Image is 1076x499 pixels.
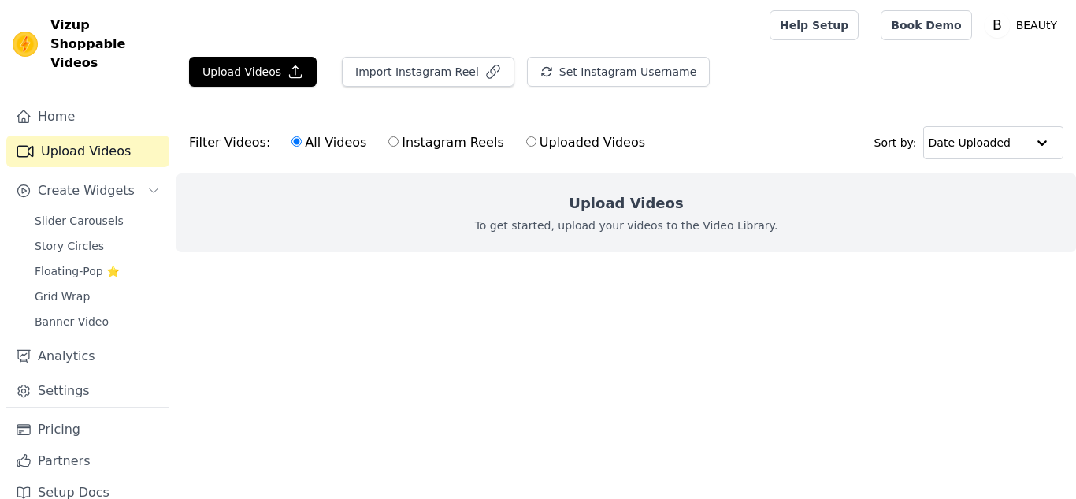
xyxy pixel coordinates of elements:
[25,235,169,257] a: Story Circles
[13,32,38,57] img: Vizup
[6,175,169,207] button: Create Widgets
[475,218,778,233] p: To get started, upload your videos to the Video Library.
[25,210,169,232] a: Slider Carousels
[1010,11,1063,39] p: BEAUtY
[525,132,646,153] label: Uploaded Videos
[35,238,104,254] span: Story Circles
[881,10,971,40] a: Book Demo
[6,341,169,372] a: Analytics
[569,192,683,214] h2: Upload Videos
[6,375,169,407] a: Settings
[291,132,367,153] label: All Videos
[388,132,504,153] label: Instagram Reels
[874,126,1064,159] div: Sort by:
[35,314,109,330] span: Banner Video
[527,57,710,87] button: Set Instagram Username
[35,289,90,304] span: Grid Wrap
[526,136,536,147] input: Uploaded Videos
[38,181,135,200] span: Create Widgets
[189,57,317,87] button: Upload Videos
[25,260,169,282] a: Floating-Pop ⭐
[291,136,302,147] input: All Videos
[985,11,1063,39] button: B BEAUtY
[6,414,169,445] a: Pricing
[50,16,163,73] span: Vizup Shoppable Videos
[388,136,399,147] input: Instagram Reels
[189,125,654,161] div: Filter Videos:
[35,213,124,229] span: Slider Carousels
[6,136,169,167] a: Upload Videos
[342,57,514,87] button: Import Instagram Reel
[35,263,120,279] span: Floating-Pop ⭐
[993,17,1002,33] text: B
[6,445,169,477] a: Partners
[6,101,169,132] a: Home
[25,285,169,307] a: Grid Wrap
[770,10,859,40] a: Help Setup
[25,311,169,333] a: Banner Video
